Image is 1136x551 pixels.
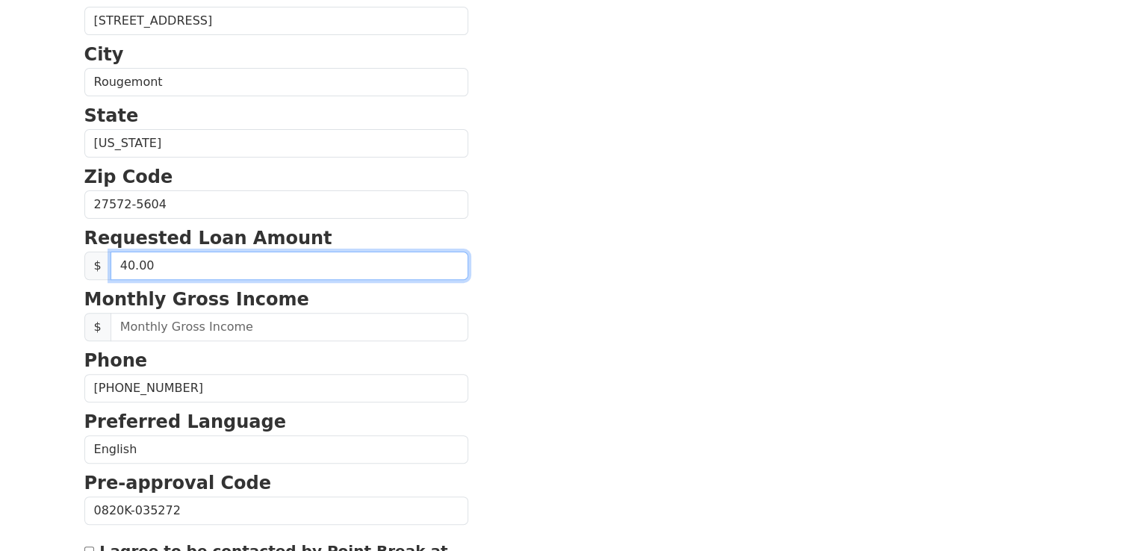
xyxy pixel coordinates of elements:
strong: Zip Code [84,166,173,187]
strong: Requested Loan Amount [84,228,332,249]
strong: City [84,44,124,65]
input: Zip Code [84,190,468,219]
input: Pre-approval Code [84,496,468,525]
span: $ [84,313,111,341]
input: City [84,68,468,96]
strong: State [84,105,139,126]
input: Phone [84,374,468,402]
input: Monthly Gross Income [111,313,468,341]
strong: Pre-approval Code [84,473,272,494]
input: 0.00 [111,252,468,280]
span: $ [84,252,111,280]
strong: Phone [84,350,148,371]
p: Monthly Gross Income [84,286,468,313]
strong: Preferred Language [84,411,286,432]
input: Street Address [84,7,468,35]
